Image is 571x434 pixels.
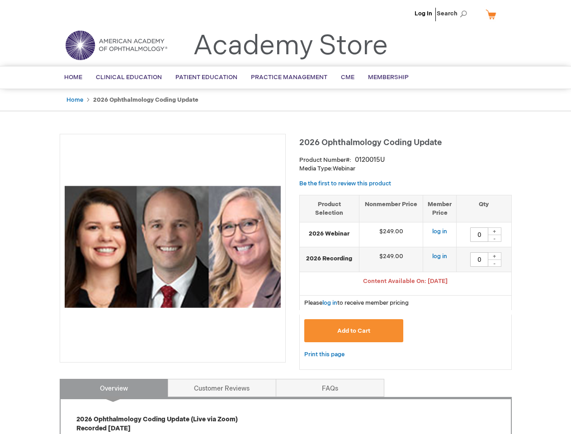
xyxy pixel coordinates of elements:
[470,227,488,242] input: Qty
[193,30,388,62] a: Academy Store
[300,195,359,222] th: Product Selection
[60,379,168,397] a: Overview
[470,252,488,267] input: Qty
[65,139,281,355] img: 2026 Ophthalmology Coding Update
[488,227,501,235] div: +
[415,10,432,17] a: Log In
[304,349,344,360] a: Print this page
[299,165,512,173] p: Webinar
[251,74,327,81] span: Practice Management
[355,156,385,165] div: 0120015U
[488,259,501,267] div: -
[359,195,423,222] th: Nonmember Price
[299,165,333,172] strong: Media Type:
[437,5,471,23] span: Search
[363,278,448,285] span: Content Available On: [DATE]
[457,195,511,222] th: Qty
[168,379,276,397] a: Customer Reviews
[341,74,354,81] span: CME
[432,253,447,260] a: log in
[299,180,391,187] a: Be the first to review this product
[304,230,355,238] strong: 2026 Webinar
[304,255,355,263] strong: 2026 Recording
[276,379,384,397] a: FAQs
[64,74,82,81] span: Home
[299,138,442,147] span: 2026 Ophthalmology Coding Update
[96,74,162,81] span: Clinical Education
[299,156,351,164] strong: Product Number
[488,252,501,260] div: +
[66,96,83,104] a: Home
[423,195,457,222] th: Member Price
[488,235,501,242] div: -
[359,222,423,247] td: $249.00
[359,247,423,272] td: $249.00
[304,299,409,307] span: Please to receive member pricing
[175,74,237,81] span: Patient Education
[432,228,447,235] a: log in
[322,299,337,307] a: log in
[368,74,409,81] span: Membership
[304,319,404,342] button: Add to Cart
[337,327,370,335] span: Add to Cart
[93,96,198,104] strong: 2026 Ophthalmology Coding Update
